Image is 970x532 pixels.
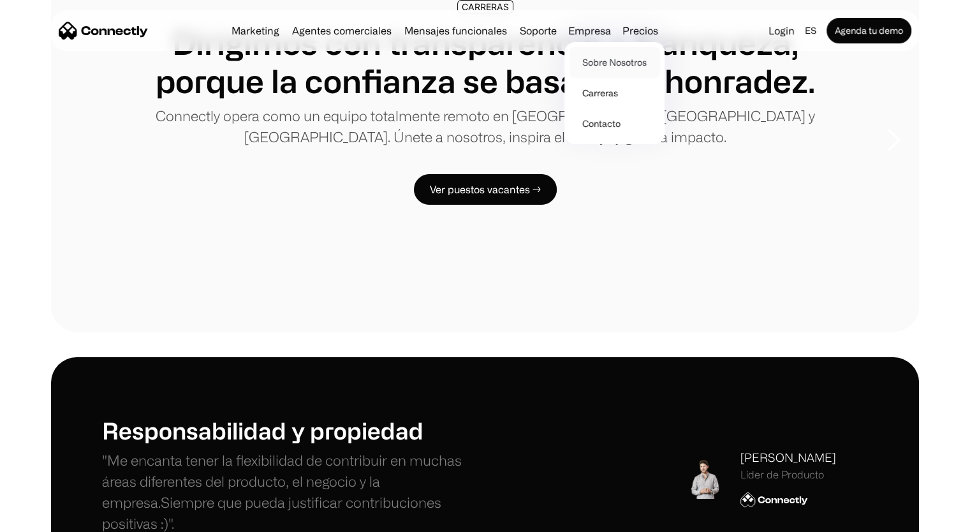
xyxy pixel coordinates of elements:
[568,22,611,40] div: Empresa
[102,417,485,444] h1: Responsabilidad y propiedad
[763,22,800,40] a: Login
[617,26,663,36] a: Precios
[399,26,512,36] a: Mensajes funcionales
[570,47,659,78] a: Sobre Nosotros
[153,24,817,100] h1: Dirigimos con transparencia y franqueza, porque la confianza se basa en la honradez.
[287,26,397,36] a: Agentes comerciales
[26,510,77,528] ul: Language list
[515,26,562,36] a: Soporte
[59,21,148,40] a: home
[740,469,836,481] div: Líder de Producto
[868,77,919,204] div: next slide
[740,449,836,466] div: [PERSON_NAME]
[800,22,824,40] div: es
[827,18,911,43] a: Agenda tu demo
[226,26,284,36] a: Marketing
[805,22,816,40] div: es
[414,174,557,205] a: Ver puestos vacantes →
[564,22,615,40] div: Empresa
[570,78,659,108] a: Carreras
[564,40,665,144] nav: Empresa
[13,508,77,528] aside: Language selected: Español
[153,105,817,147] p: Connectly opera como un equipo totalmente remoto en [GEOGRAPHIC_DATA], [GEOGRAPHIC_DATA] y [GEOGR...
[570,108,659,139] a: Contacto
